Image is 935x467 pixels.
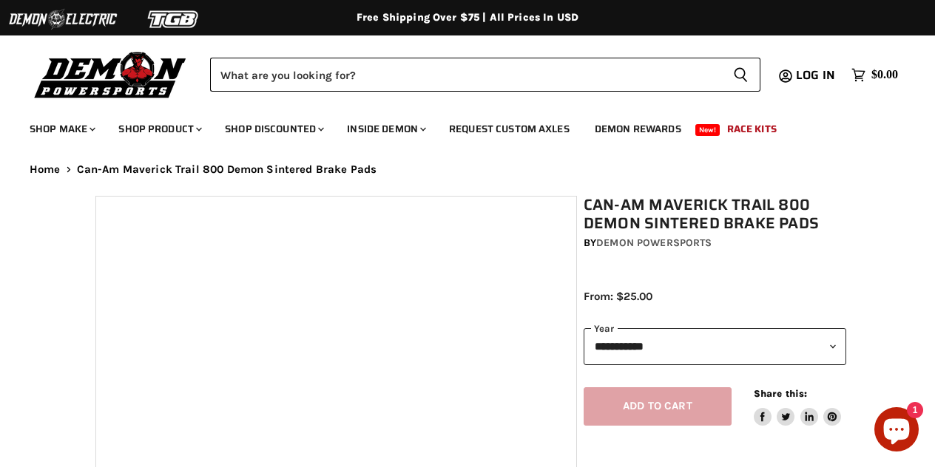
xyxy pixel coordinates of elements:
a: Shop Make [18,114,104,144]
ul: Main menu [18,108,894,144]
a: Request Custom Axles [438,114,581,144]
form: Product [210,58,760,92]
a: Demon Rewards [584,114,692,144]
img: Demon Powersports [30,48,192,100]
a: Demon Powersports [596,236,712,249]
img: TGB Logo 2 [118,5,229,33]
input: Search [210,58,721,92]
inbox-online-store-chat: Shopify online store chat [870,407,923,455]
a: $0.00 [844,64,905,86]
a: Shop Product [107,114,211,144]
span: Share this: [754,388,807,399]
aside: Share this: [754,387,842,426]
h1: Can-Am Maverick Trail 800 Demon Sintered Brake Pads [584,196,846,233]
button: Search [721,58,760,92]
a: Home [30,163,61,176]
img: Demon Electric Logo 2 [7,5,118,33]
a: Shop Discounted [214,114,333,144]
span: Log in [796,66,835,84]
span: $0.00 [871,68,898,82]
span: From: $25.00 [584,290,652,303]
select: year [584,328,846,364]
div: by [584,235,846,251]
span: Can-Am Maverick Trail 800 Demon Sintered Brake Pads [77,163,377,176]
a: Inside Demon [336,114,435,144]
a: Log in [789,69,844,82]
a: Race Kits [716,114,788,144]
span: New! [695,124,720,136]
